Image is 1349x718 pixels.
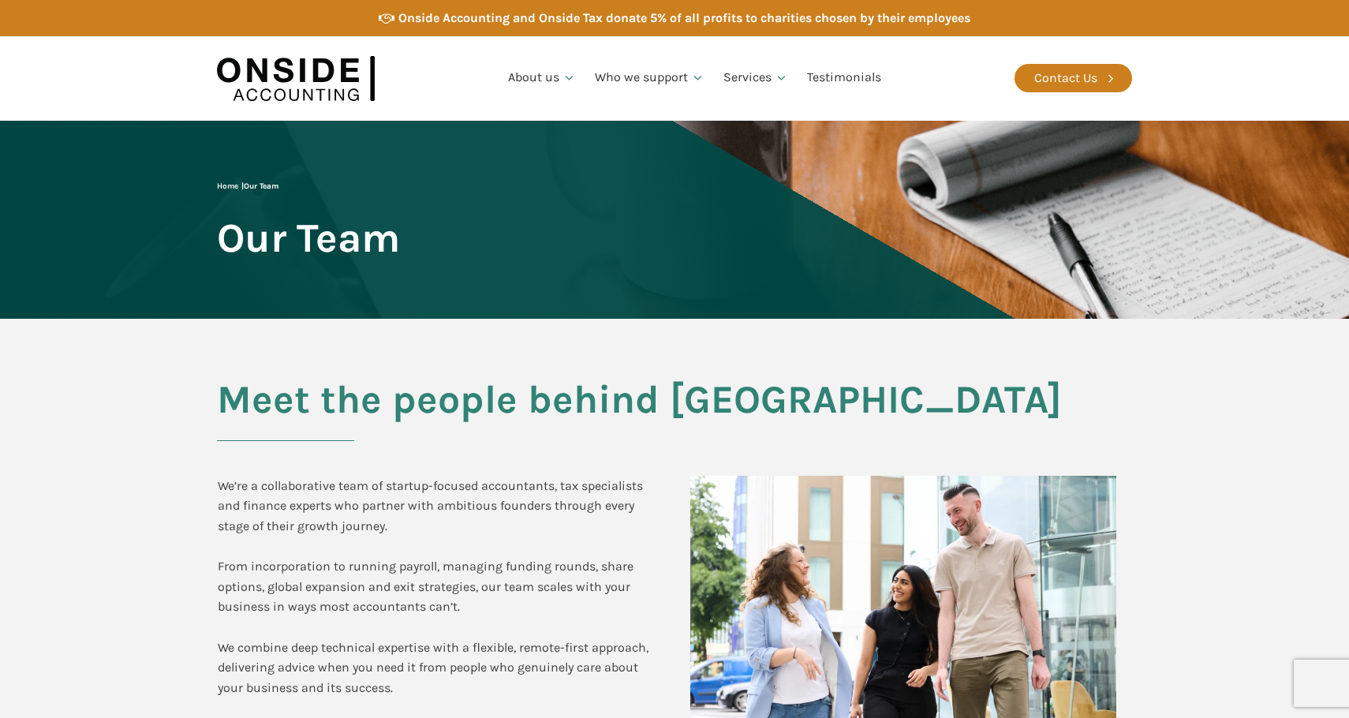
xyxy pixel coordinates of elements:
[798,51,891,105] a: Testimonials
[398,8,970,28] div: Onside Accounting and Onside Tax donate 5% of all profits to charities chosen by their employees
[499,51,585,105] a: About us
[714,51,798,105] a: Services
[217,181,278,191] span: |
[1034,68,1097,88] div: Contact Us
[217,181,238,191] a: Home
[217,378,1132,441] h2: Meet the people behind [GEOGRAPHIC_DATA]
[1015,64,1132,92] a: Contact Us
[585,51,714,105] a: Who we support
[217,216,400,260] span: Our Team
[217,48,375,109] img: Onside Accounting
[244,181,278,191] span: Our Team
